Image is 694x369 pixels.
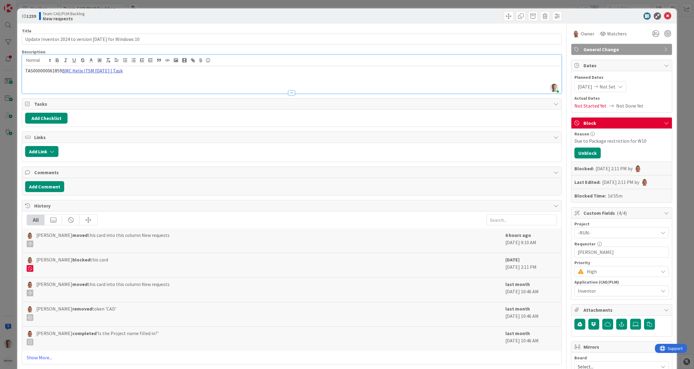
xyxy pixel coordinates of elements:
[36,305,116,321] span: [PERSON_NAME] token 'CAD'
[36,281,170,296] span: [PERSON_NAME] this card into this column New requests
[505,231,557,250] div: [DATE] 9:10 AM
[505,232,531,238] b: 6 hours ago
[487,214,557,225] input: Search...
[550,84,558,92] img: wcnZX6agx0LZymSJWi19dcFDGpotxhoz.jpeg
[72,257,90,263] b: blocked
[27,257,33,263] img: TJ
[574,261,669,265] div: Priority
[574,222,669,226] div: Project
[27,330,33,337] img: TJ
[27,281,33,288] img: TJ
[602,178,648,186] div: [DATE] 2:11 PM by
[596,165,642,172] div: [DATE] 2:11 PM by
[581,30,594,37] span: Owner
[583,62,661,69] span: Dates
[574,132,589,136] span: Reason
[574,102,606,109] span: Not Started Yet
[583,119,661,127] span: Block
[505,256,557,274] div: [DATE] 2:11 PM
[600,83,616,90] span: Not Set
[578,287,658,294] span: Inventor
[34,169,550,176] span: Comments
[36,330,159,345] span: [PERSON_NAME] 'Is the Project name filled in?'
[27,215,45,225] div: All
[25,146,58,157] button: Add Link
[583,343,661,351] span: Mirrors
[13,1,28,8] span: Support
[62,68,123,74] a: BMC Helix ITSM [DATE] | Task
[72,281,88,287] b: moved
[505,306,530,312] b: last month
[641,178,648,186] img: TJ
[574,241,596,247] label: Requester
[22,28,31,34] label: Title
[505,305,557,323] div: [DATE] 10:46 AM
[25,68,62,74] span: TAS000000061859
[72,306,92,312] b: removed
[34,202,550,209] span: History
[616,102,643,109] span: Not Done Yet
[22,49,45,55] span: Description
[72,330,97,336] b: completed
[34,134,550,141] span: Links
[505,281,557,299] div: [DATE] 10:46 AM
[574,137,669,145] div: Due to Package restriction for W10
[26,13,36,19] b: 1239
[574,165,594,172] b: Blocked:
[574,356,587,360] span: Board
[574,280,669,284] div: Application (CAD/PLM)
[583,306,661,314] span: Attachments
[574,74,669,81] span: Planned Dates
[587,267,655,276] span: High
[572,30,580,37] img: RK
[22,34,561,45] input: type card name here...
[578,228,655,237] span: -RUN-
[583,209,661,217] span: Custom Fields
[607,30,627,37] span: Watchers
[34,100,550,108] span: Tasks
[27,354,557,361] a: Show More...
[617,210,627,216] span: ( 4/4 )
[36,231,170,247] span: [PERSON_NAME] this card into this column New requests
[43,16,85,21] b: New requests
[505,330,557,348] div: [DATE] 10:46 AM
[25,113,68,124] button: Add Checklist
[574,95,669,101] span: Actual Dates
[43,11,85,16] span: Team CAD/PLM Backlog
[634,165,642,172] img: TJ
[36,256,108,272] span: [PERSON_NAME] this card
[25,181,64,192] button: Add Comment
[505,257,520,263] b: [DATE]
[578,83,592,90] span: [DATE]
[27,306,33,312] img: TJ
[72,232,88,238] b: moved
[574,148,601,158] button: Unblock
[27,232,33,239] img: TJ
[608,192,623,199] div: 1d 55m
[22,12,36,20] span: ID
[574,192,606,199] b: Blocked Time:
[505,281,530,287] b: last month
[505,330,530,336] b: last month
[574,178,600,186] b: Last Edited:
[583,46,661,53] span: General Change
